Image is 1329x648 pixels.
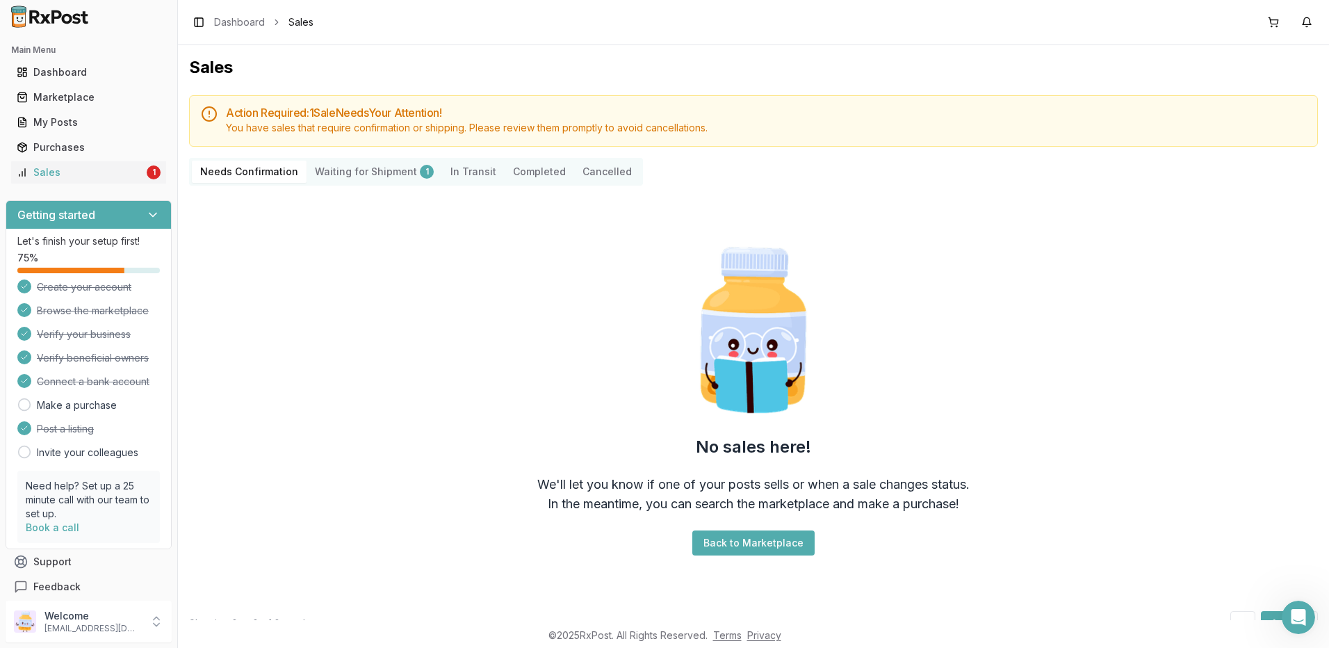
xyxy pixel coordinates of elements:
[37,422,94,436] span: Post a listing
[6,86,172,108] button: Marketplace
[11,10,267,79] div: Samer says…
[14,610,36,633] img: User avatar
[17,251,38,265] span: 75 %
[226,107,1306,118] h5: Action Required: 1 Sale Need s Your Attention!
[26,479,152,521] p: Need help? Set up a 25 minute call with our team to set up.
[61,18,256,59] div: This is my first sale I just dropped off the package what else do I need to do on the site?
[11,111,228,154] div: Hello! You Included the packing slip inside the package correct?
[17,90,161,104] div: Marketplace
[11,44,166,56] h2: Main Menu
[26,521,79,533] a: Book a call
[17,206,95,223] h3: Getting started
[537,475,970,494] div: We'll let you know if one of your posts sells or when a sale changes status.
[11,353,267,398] div: Roxy says…
[11,111,267,156] div: Manuel says…
[6,136,172,159] button: Purchases
[6,111,172,133] button: My Posts
[17,234,160,248] p: Let's finish your setup first!
[11,160,166,185] a: Sales1
[44,623,141,634] p: [EMAIL_ADDRESS][DOMAIN_NAME]
[192,161,307,183] button: Needs Confirmation
[11,156,267,334] div: Manuel says…
[147,165,161,179] div: 1
[11,135,166,160] a: Purchases
[11,60,166,85] a: Dashboard
[6,6,95,28] img: RxPost Logo
[11,334,267,353] div: [DATE]
[37,304,149,318] span: Browse the marketplace
[548,494,959,514] div: In the meantime, you can search the marketplace and make a purchase!
[22,455,33,467] button: Emoji picker
[288,15,313,29] span: Sales
[9,6,35,32] button: go back
[42,81,56,95] img: Profile image for Manuel
[6,549,172,574] button: Support
[67,7,95,17] h1: Roxy
[505,161,574,183] button: Completed
[17,115,161,129] div: My Posts
[189,617,313,631] div: Showing 0 to 0 of 0 results
[60,81,237,94] div: joined the conversation
[226,121,1306,135] div: You have sales that require confirmation or shipping. Please review them promptly to avoid cancel...
[11,156,228,323] div: If yes after you confirmed the sale the money starts to move. Since its a ACH Transfer it does ta...
[37,327,131,341] span: Verify your business
[22,361,217,388] div: Help [PERSON_NAME] understand how they’re doing:
[44,455,55,467] button: Gif picker
[17,65,161,79] div: Dashboard
[169,416,181,429] span: amazing
[6,61,172,83] button: Dashboard
[40,8,62,30] img: Profile image for Roxy
[6,161,172,184] button: Sales1
[189,56,1318,79] h1: Sales
[1261,611,1287,636] button: 1
[11,85,166,110] a: Marketplace
[66,455,77,467] button: Upload attachment
[22,164,217,314] div: If yes after you confirmed the sale the money starts to move. Since its a ACH Transfer it does ta...
[12,426,266,450] textarea: Message…
[17,140,161,154] div: Purchases
[11,79,267,111] div: Manuel says…
[238,450,261,472] button: Send a message…
[214,15,313,29] nav: breadcrumb
[664,241,842,419] img: Smart Pill Bottle
[17,165,144,179] div: Sales
[307,161,442,183] button: Waiting for Shipment
[747,629,781,641] a: Privacy
[218,6,244,32] button: Home
[696,436,811,458] h2: No sales here!
[692,530,815,556] button: Back to Marketplace
[11,110,166,135] a: My Posts
[28,415,188,430] div: You rated the conversation
[574,161,640,183] button: Cancelled
[67,17,173,31] p: The team can also help
[244,6,269,31] div: Close
[442,161,505,183] button: In Transit
[1282,601,1315,634] iframe: Intercom live chat
[11,353,228,396] div: Help [PERSON_NAME] understand how they’re doing:
[33,580,81,594] span: Feedback
[37,351,149,365] span: Verify beneficial owners
[44,609,141,623] p: Welcome
[37,446,138,460] a: Invite your colleagues
[37,398,117,412] a: Make a purchase
[11,398,267,480] div: Roxy says…
[420,165,434,179] div: 1
[50,10,267,67] div: This is my first sale I just dropped off the package what else do I need to do on the site?
[37,280,131,294] span: Create your account
[37,375,149,389] span: Connect a bank account
[6,574,172,599] button: Feedback
[214,15,265,29] a: Dashboard
[713,629,742,641] a: Terms
[60,83,138,92] b: [PERSON_NAME]
[22,119,217,146] div: Hello! You Included the packing slip inside the package correct?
